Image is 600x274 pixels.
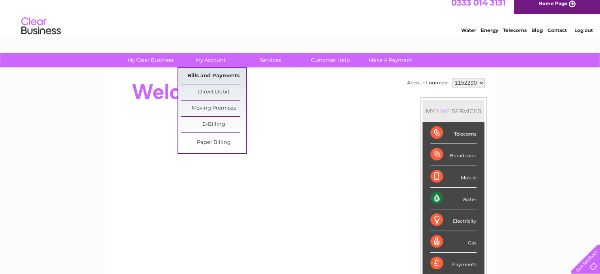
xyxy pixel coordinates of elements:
div: Clear Business is a trading name of Verastar Limited (registered in [GEOGRAPHIC_DATA] No. 3667643... [114,4,487,38]
div: MY SERVICES [422,100,484,122]
div: Payments [430,253,477,274]
div: Broadband [430,144,477,166]
div: Telecoms [430,122,477,144]
a: Moving Premises [181,101,246,116]
a: Contact [548,34,567,39]
div: LIVE [435,107,452,115]
div: Gas [430,231,477,253]
a: Water [461,34,476,39]
a: Make A Payment [358,53,423,67]
a: Log out [574,34,593,39]
a: 0333 014 3131 [451,4,506,14]
div: Mobile [430,166,477,188]
a: Bills and Payments [181,68,246,84]
a: Customer Help [298,53,363,67]
a: Services [238,53,303,67]
a: Direct Debit [181,84,246,100]
a: Blog [531,34,543,39]
a: E-Billing [181,117,246,132]
a: My Clear Business [118,53,183,67]
a: Energy [481,34,498,39]
a: Telecoms [503,34,527,39]
div: Electricity [430,209,477,231]
a: Paper Billing [181,135,246,151]
td: Account number [405,76,450,89]
img: logo.png [21,21,61,45]
a: My Account [178,53,243,67]
div: Water [430,188,477,209]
